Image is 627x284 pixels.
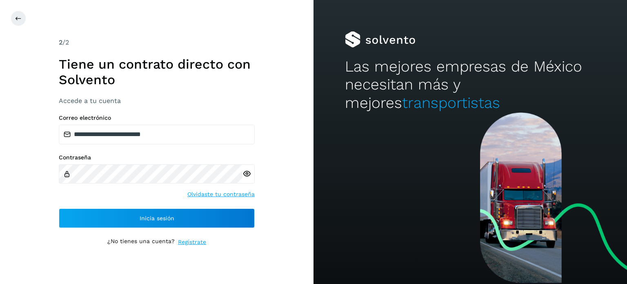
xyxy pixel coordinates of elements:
button: Inicia sesión [59,208,255,228]
a: Olvidaste tu contraseña [187,190,255,199]
h3: Accede a tu cuenta [59,97,255,105]
label: Contraseña [59,154,255,161]
div: /2 [59,38,255,47]
span: Inicia sesión [140,215,174,221]
span: 2 [59,38,62,46]
h2: Las mejores empresas de México necesitan más y mejores [345,58,596,112]
h1: Tiene un contrato directo con Solvento [59,56,255,88]
label: Correo electrónico [59,114,255,121]
a: Regístrate [178,238,206,246]
span: transportistas [402,94,500,112]
p: ¿No tienes una cuenta? [107,238,175,246]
